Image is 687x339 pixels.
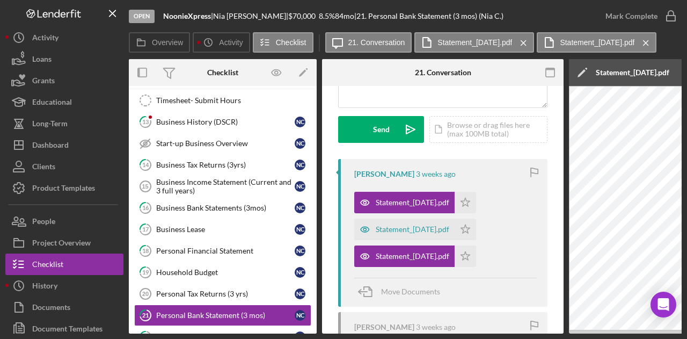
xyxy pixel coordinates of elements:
button: Long-Term [5,113,123,134]
a: 21Personal Bank Statement (3 mos)NC [134,305,311,326]
div: Long-Term [32,113,68,137]
div: 84 mo [335,12,354,20]
button: Dashboard [5,134,123,156]
a: 13Business History (DSCR)NC [134,111,311,133]
button: 21. Conversation [325,32,412,53]
button: Mark Complete [595,5,682,27]
tspan: 14 [142,161,149,168]
div: N C [295,288,305,299]
div: N C [295,138,305,149]
div: Start-up Business Overview [156,139,295,148]
div: Business History (DSCR) [156,118,295,126]
a: Documents [5,297,123,318]
div: Activity [32,27,59,51]
label: Activity [219,38,243,47]
div: Project Overview [32,232,91,256]
div: Personal Financial Statement [156,247,295,255]
tspan: 16 [142,204,149,211]
button: Grants [5,70,123,91]
a: 15Business Income Statement (Current and 3 full years)NC [134,176,311,197]
div: Checklist [207,68,238,77]
a: 18Personal Financial StatementNC [134,240,311,262]
button: Move Documents [354,278,451,305]
time: 2025-08-12 03:48 [416,323,456,331]
label: 21. Conversation [348,38,405,47]
button: Statement_[DATE].pdf [354,192,476,213]
div: Educational [32,91,72,116]
div: Personal Tax Returns (3 yrs) [156,290,295,298]
div: N C [295,267,305,278]
div: 8.5 % [319,12,335,20]
time: 2025-08-12 03:49 [416,170,456,178]
tspan: 15 [142,183,148,190]
div: Clients [32,156,55,180]
div: History [32,275,57,299]
tspan: 13 [142,118,149,125]
a: Timesheet- Submit Hours [134,90,311,111]
button: Send [338,116,424,143]
a: 17Business LeaseNC [134,219,311,240]
button: Product Templates [5,177,123,199]
div: N C [295,310,305,321]
button: Overview [129,32,190,53]
div: Business Bank Statements (3mos) [156,204,295,212]
button: Statement_[DATE].pdf [354,246,476,267]
button: Checklist [5,254,123,275]
b: NoonieXpress [163,11,211,20]
button: Activity [193,32,250,53]
a: Loans [5,48,123,70]
label: Overview [152,38,183,47]
div: Checklist [32,254,63,278]
tspan: 17 [142,226,149,233]
div: Business Income Statement (Current and 3 full years) [156,178,295,195]
button: Statement_[DATE].pdf [537,32,656,53]
div: Statement_[DATE].pdf [376,225,449,234]
div: Business Tax Returns (3yrs) [156,161,295,169]
button: Clients [5,156,123,177]
button: Activity [5,27,123,48]
button: Project Overview [5,232,123,254]
tspan: 19 [142,269,149,276]
span: Move Documents [381,287,440,296]
div: Mark Complete [605,5,657,27]
div: N C [295,224,305,235]
div: Business Lease [156,225,295,234]
a: History [5,275,123,297]
a: 16Business Bank Statements (3mos)NC [134,197,311,219]
div: Open Intercom Messenger [651,292,676,318]
div: Statement_[DATE].pdf [376,198,449,207]
div: Open [129,10,155,23]
div: N C [295,246,305,256]
div: N C [295,203,305,213]
div: [PERSON_NAME] [354,170,414,178]
div: Statement_[DATE].pdf [376,252,449,261]
div: Household Budget [156,268,295,277]
a: 19Household BudgetNC [134,262,311,283]
div: N C [295,160,305,170]
button: People [5,211,123,232]
div: People [32,211,55,235]
div: Personal Bank Statement (3 mos) [156,311,295,320]
span: $70,000 [288,11,316,20]
div: Dashboard [32,134,69,158]
div: Loans [32,48,52,73]
div: | 21. Personal Bank Statement (3 mos) (Nia C.) [354,12,503,20]
div: Documents [32,297,70,321]
button: Statement_[DATE].pdf [354,219,476,240]
div: | [163,12,213,20]
button: Educational [5,91,123,113]
label: Checklist [276,38,306,47]
tspan: 18 [142,247,149,254]
label: Statement_[DATE].pdf [560,38,634,47]
div: Timesheet- Submit Hours [156,96,311,105]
